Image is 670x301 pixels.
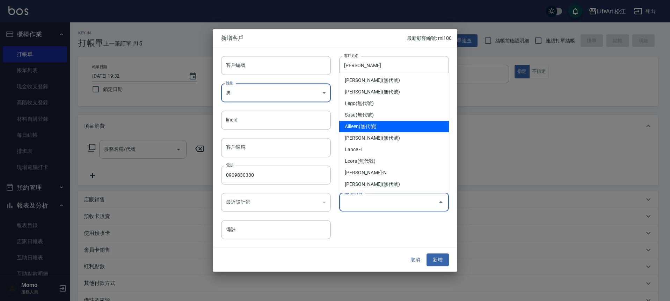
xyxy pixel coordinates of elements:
[407,35,452,42] p: 最新顧客編號: mi100
[339,167,449,178] li: [PERSON_NAME]-N
[404,253,427,266] button: 取消
[339,155,449,167] li: Leora(無代號)
[339,144,449,155] li: Lance -L
[344,190,362,195] label: 偏好設計師
[221,35,407,42] span: 新增客戶
[339,178,449,190] li: [PERSON_NAME](無代號)
[435,197,446,208] button: Close
[339,86,449,98] li: [PERSON_NAME](無代號)
[339,121,449,132] li: Ailleen(無代號)
[226,162,233,168] label: 電話
[427,253,449,266] button: 新增
[221,83,331,102] div: 男
[339,109,449,121] li: Susu(無代號)
[344,53,359,58] label: 客戶姓名
[339,75,449,86] li: [PERSON_NAME](無代號)
[226,80,233,85] label: 性別
[339,132,449,144] li: [PERSON_NAME](無代號)
[339,98,449,109] li: Lego(無代號)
